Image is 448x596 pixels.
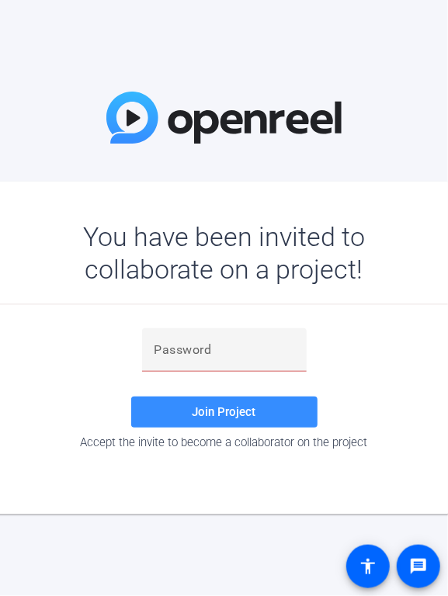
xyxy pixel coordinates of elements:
[409,557,428,576] mat-icon: message
[193,405,256,419] span: Join Project
[359,557,377,576] mat-icon: accessibility
[106,92,342,144] img: OpenReel Logo
[131,397,318,428] button: Join Project
[155,341,294,359] input: Password
[38,220,410,286] div: You have been invited to collaborate on a project!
